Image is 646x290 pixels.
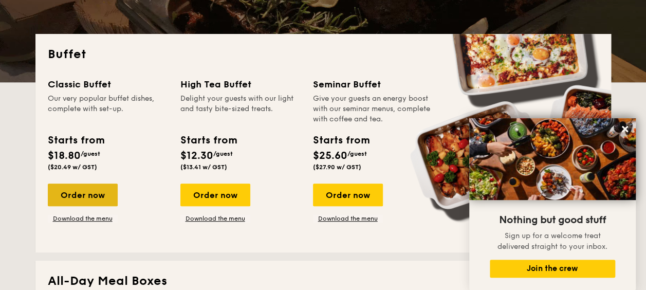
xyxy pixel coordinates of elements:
[313,94,433,124] div: Give your guests an energy boost with our seminar menus, complete with coffee and tea.
[48,133,104,148] div: Starts from
[180,150,213,162] span: $12.30
[48,214,118,223] a: Download the menu
[180,214,250,223] a: Download the menu
[48,164,97,171] span: ($20.49 w/ GST)
[313,214,383,223] a: Download the menu
[48,46,599,63] h2: Buffet
[313,133,369,148] div: Starts from
[180,94,301,124] div: Delight your guests with our light and tasty bite-sized treats.
[213,150,233,157] span: /guest
[490,260,615,278] button: Join the crew
[180,77,301,92] div: High Tea Buffet
[313,77,433,92] div: Seminar Buffet
[48,94,168,124] div: Our very popular buffet dishes, complete with set-up.
[180,133,236,148] div: Starts from
[313,150,347,162] span: $25.60
[48,150,81,162] span: $18.80
[347,150,367,157] span: /guest
[469,118,636,200] img: DSC07876-Edit02-Large.jpeg
[81,150,100,157] span: /guest
[313,184,383,206] div: Order now
[497,231,607,251] span: Sign up for a welcome treat delivered straight to your inbox.
[48,184,118,206] div: Order now
[313,164,361,171] span: ($27.90 w/ GST)
[48,77,168,92] div: Classic Buffet
[499,214,606,226] span: Nothing but good stuff
[180,184,250,206] div: Order now
[48,273,599,289] h2: All-Day Meal Boxes
[617,121,633,137] button: Close
[180,164,227,171] span: ($13.41 w/ GST)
